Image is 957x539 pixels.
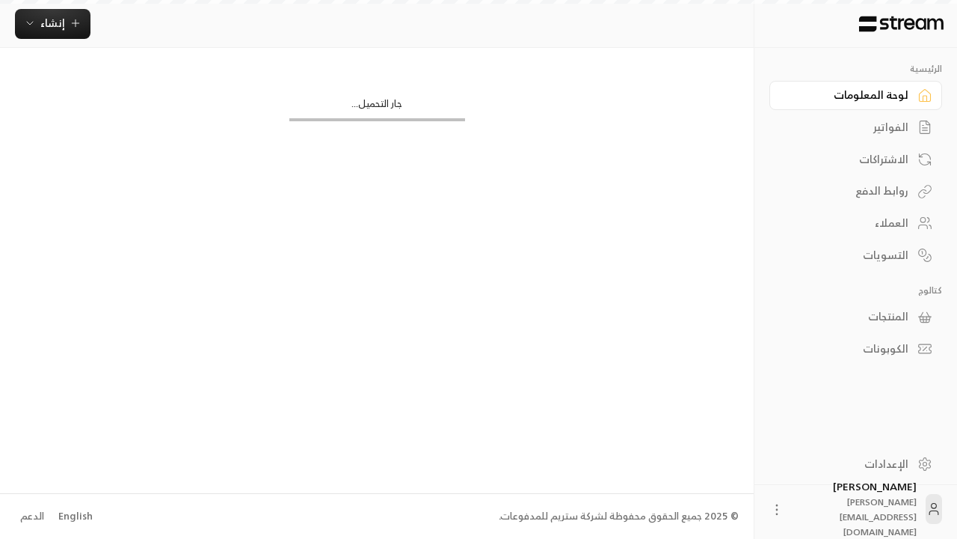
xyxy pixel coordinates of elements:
div: English [58,509,93,524]
a: الفواتير [769,113,942,142]
div: الاشتراكات [788,152,908,167]
div: لوحة المعلومات [788,88,908,103]
div: © 2025 جميع الحقوق محفوظة لشركة ستريم للمدفوعات. [499,509,739,524]
a: المنتجات [769,302,942,332]
div: التسويات [788,248,908,263]
div: العملاء [788,216,908,231]
a: لوحة المعلومات [769,81,942,110]
img: Logo [858,16,945,32]
a: الإعدادات [769,449,942,478]
div: المنتجات [788,309,908,324]
a: العملاء [769,209,942,238]
span: إنشاء [40,13,65,32]
button: إنشاء [15,9,90,39]
div: الإعدادات [788,457,908,472]
div: الفواتير [788,120,908,135]
a: الاشتراكات [769,144,942,174]
a: روابط الدفع [769,177,942,206]
div: جار التحميل... [289,97,465,118]
p: كتالوج [769,284,942,296]
div: الكوبونات [788,341,908,356]
a: الكوبونات [769,335,942,364]
a: التسويات [769,240,942,269]
p: الرئيسية [769,63,942,75]
div: روابط الدفع [788,183,908,198]
a: الدعم [15,503,49,530]
div: [PERSON_NAME] [793,479,917,539]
